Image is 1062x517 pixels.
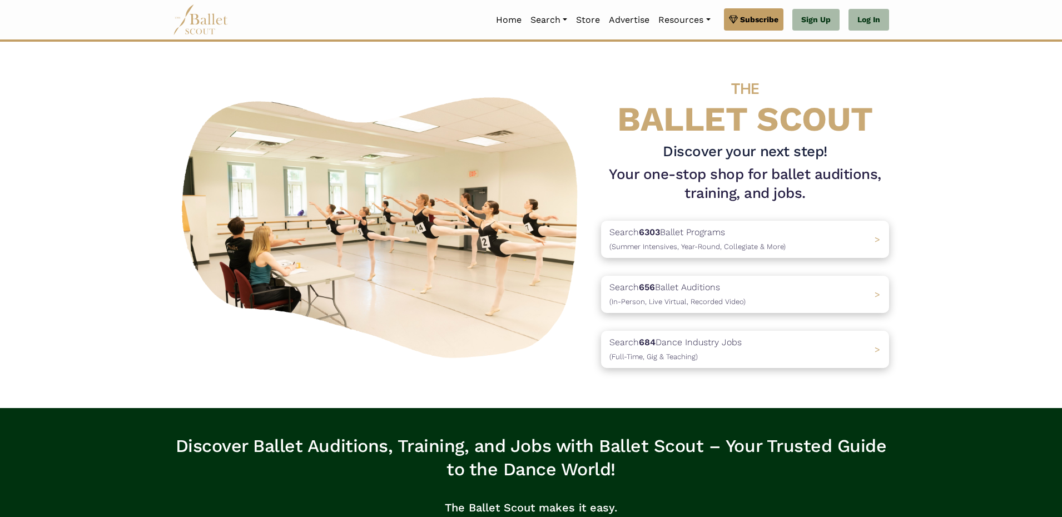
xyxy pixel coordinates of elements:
[639,337,656,347] b: 684
[601,64,889,138] h4: BALLET SCOUT
[609,242,786,251] span: (Summer Intensives, Year-Round, Collegiate & More)
[639,282,655,292] b: 656
[609,297,746,306] span: (In-Person, Live Virtual, Recorded Video)
[848,9,889,31] a: Log In
[609,280,746,309] p: Search Ballet Auditions
[729,13,738,26] img: gem.svg
[492,8,526,32] a: Home
[173,85,592,365] img: A group of ballerinas talking to each other in a ballet studio
[740,13,778,26] span: Subscribe
[601,276,889,313] a: Search656Ballet Auditions(In-Person, Live Virtual, Recorded Video) >
[601,221,889,258] a: Search6303Ballet Programs(Summer Intensives, Year-Round, Collegiate & More)>
[526,8,572,32] a: Search
[572,8,604,32] a: Store
[654,8,714,32] a: Resources
[724,8,783,31] a: Subscribe
[609,352,698,361] span: (Full-Time, Gig & Teaching)
[639,227,660,237] b: 6303
[601,165,889,203] h1: Your one-stop shop for ballet auditions, training, and jobs.
[601,331,889,368] a: Search684Dance Industry Jobs(Full-Time, Gig & Teaching) >
[731,79,759,98] span: THE
[875,289,880,300] span: >
[875,344,880,355] span: >
[173,435,889,481] h3: Discover Ballet Auditions, Training, and Jobs with Ballet Scout – Your Trusted Guide to the Dance...
[792,9,840,31] a: Sign Up
[609,335,742,364] p: Search Dance Industry Jobs
[604,8,654,32] a: Advertise
[875,234,880,245] span: >
[601,142,889,161] h3: Discover your next step!
[609,225,786,253] p: Search Ballet Programs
